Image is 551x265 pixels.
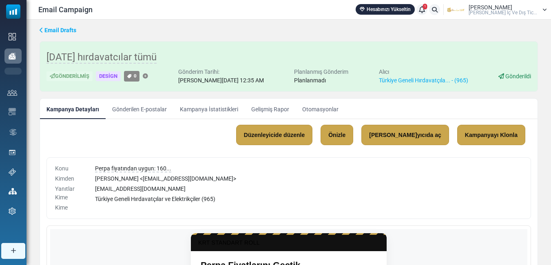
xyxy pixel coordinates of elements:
[9,53,16,60] img: campaigns-icon-active.png
[379,68,468,76] div: Alıcı
[95,174,523,183] div: [PERSON_NAME] < [EMAIL_ADDRESS][DOMAIN_NAME] >
[9,33,16,40] img: dashboard-icon.svg
[95,185,523,193] div: [EMAIL_ADDRESS][DOMAIN_NAME]
[9,168,16,176] img: support-icon.svg
[44,27,76,33] span: translation missing: tr.ms_sidebar.email_drafts
[124,71,139,81] a: 0
[379,77,468,84] a: Türkiye Geneli Hırdavatçıla... - (965)
[9,128,18,137] img: workflow.svg
[505,73,531,79] span: Gönderildi
[38,4,93,15] span: Email Campaign
[457,125,525,145] a: Kampanyayı Klonla
[356,4,415,15] a: Hesabınızı Yükseltin
[55,164,85,173] div: Konu
[134,73,137,79] span: 0
[96,71,121,82] div: Design
[469,4,512,10] span: [PERSON_NAME]
[446,4,547,16] a: User Logo [PERSON_NAME] [PERSON_NAME] İç Ve Dış Tic...
[416,4,427,15] a: 1
[198,239,260,246] span: KRT STANDART ROLL
[9,208,16,215] img: settings-icon.svg
[361,125,449,145] a: [PERSON_NAME]yıcıda aç
[95,165,171,172] span: Perpa fiyatından uygun: 160...
[245,99,296,119] a: Gelişmiş Rapor
[55,174,85,183] div: Kimden
[469,10,537,15] span: [PERSON_NAME] İç Ve Dış Tic...
[423,4,427,9] span: 1
[6,4,20,19] img: mailsoftly_icon_blue_white.svg
[46,51,157,64] span: [DATE] hırdavatcılar tümü
[178,68,264,76] div: Gönderim Tarihi:
[9,108,16,115] img: email-templates-icon.svg
[173,99,245,119] a: Kampanya İstatistikleri
[106,99,173,119] a: Gönderilen E-postalar
[55,185,85,202] div: Yanıtlar Kime
[9,149,16,156] img: landing_pages.svg
[40,26,76,35] a: Email Drafts
[236,125,312,145] a: Düzenleyicide düzenle
[95,196,215,202] span: Türkiye Geneli Hırdavatçılar ve Elektrikçiler (965)
[178,76,264,85] div: [PERSON_NAME][DATE] 12:35 AM
[143,74,148,79] a: Etiket Ekle
[294,77,326,84] span: Planlanmadı
[7,90,17,95] img: contacts-icon.svg
[46,71,93,82] div: Gönderilmiş
[294,68,348,76] div: Planlanmış Gönderim
[446,4,467,16] img: User Logo
[321,125,353,145] a: Önizle
[40,99,106,119] a: Kampanya Detayları
[55,203,85,212] div: Kime
[296,99,345,119] a: Otomasyonlar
